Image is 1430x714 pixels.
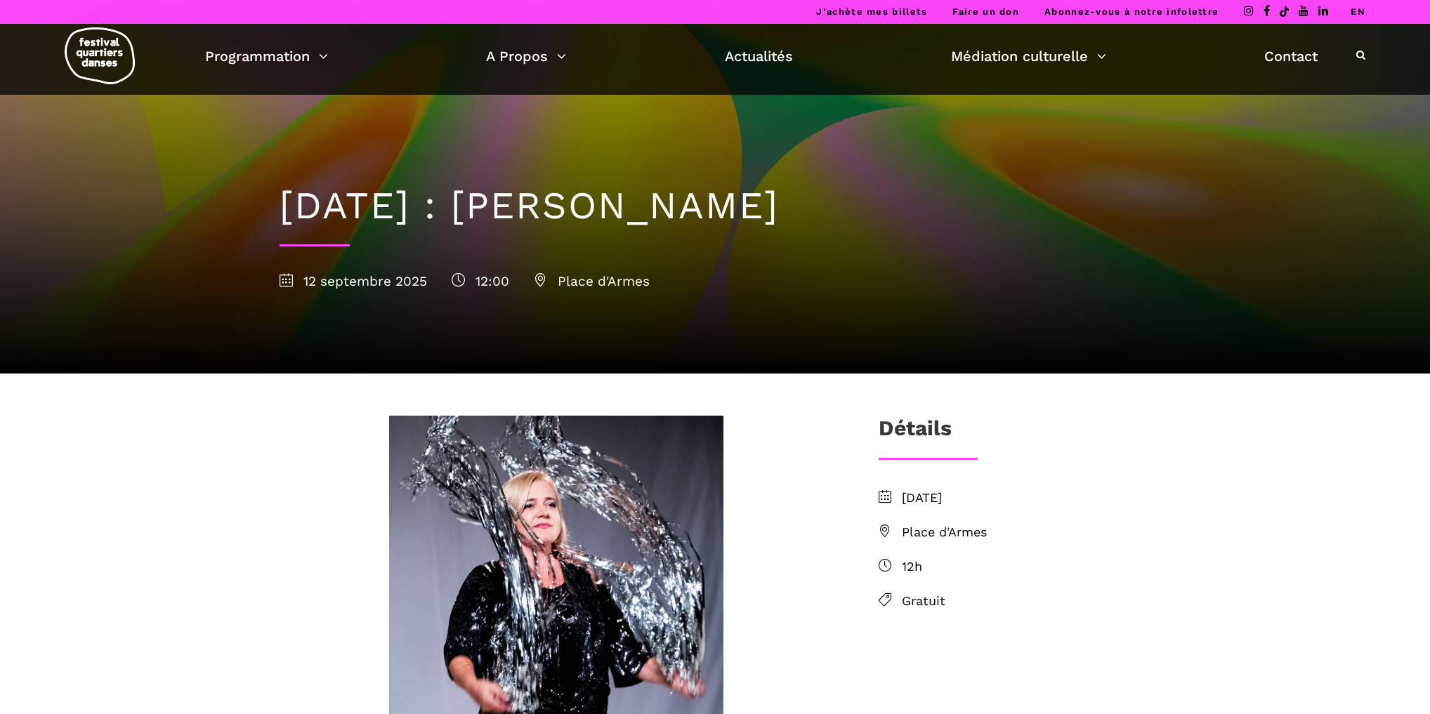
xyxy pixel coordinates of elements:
span: Place d'Armes [902,522,1150,543]
a: Actualités [725,44,793,68]
a: J’achète mes billets [816,6,927,17]
a: EN [1351,6,1365,17]
span: Gratuit [902,591,1150,611]
img: logo-fqd-med [65,27,135,84]
span: 12:00 [452,273,509,289]
h1: [DATE] : [PERSON_NAME] [280,183,1150,229]
a: Programmation [205,44,328,68]
a: A Propos [486,44,566,68]
a: Faire un don [952,6,1019,17]
a: Contact [1264,44,1318,68]
span: 12h [902,557,1150,577]
span: Place d'Armes [534,273,650,289]
span: [DATE] [902,488,1150,508]
a: Abonnez-vous à notre infolettre [1044,6,1219,17]
a: Médiation culturelle [951,44,1106,68]
h3: Détails [879,416,952,451]
span: 12 septembre 2025 [280,273,427,289]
